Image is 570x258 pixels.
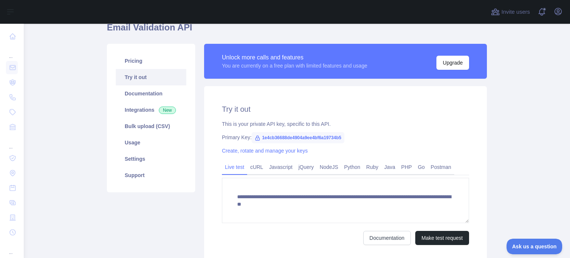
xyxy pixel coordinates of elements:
[489,6,531,18] button: Invite users
[295,161,317,173] a: jQuery
[222,161,247,173] a: Live test
[247,161,266,173] a: cURL
[116,53,186,69] a: Pricing
[252,132,344,143] span: 1e4cb36688de4904a9ee4bf6a19734b5
[116,69,186,85] a: Try it out
[436,56,469,70] button: Upgrade
[415,231,469,245] button: Make test request
[222,134,469,141] div: Primary Key:
[398,161,415,173] a: PHP
[116,151,186,167] a: Settings
[222,120,469,128] div: This is your private API key, specific to this API.
[116,167,186,183] a: Support
[116,134,186,151] a: Usage
[116,85,186,102] a: Documentation
[107,22,487,39] h1: Email Validation API
[222,53,367,62] div: Unlock more calls and features
[363,231,411,245] a: Documentation
[116,102,186,118] a: Integrations New
[381,161,399,173] a: Java
[501,8,530,16] span: Invite users
[159,107,176,114] span: New
[415,161,428,173] a: Go
[266,161,295,173] a: Javascript
[6,135,18,150] div: ...
[317,161,341,173] a: NodeJS
[507,239,563,254] iframe: Toggle Customer Support
[428,161,454,173] a: Postman
[363,161,381,173] a: Ruby
[222,104,469,114] h2: Try it out
[341,161,363,173] a: Python
[222,62,367,69] div: You are currently on a free plan with limited features and usage
[116,118,186,134] a: Bulk upload (CSV)
[222,148,308,154] a: Create, rotate and manage your keys
[6,241,18,255] div: ...
[6,45,18,59] div: ...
